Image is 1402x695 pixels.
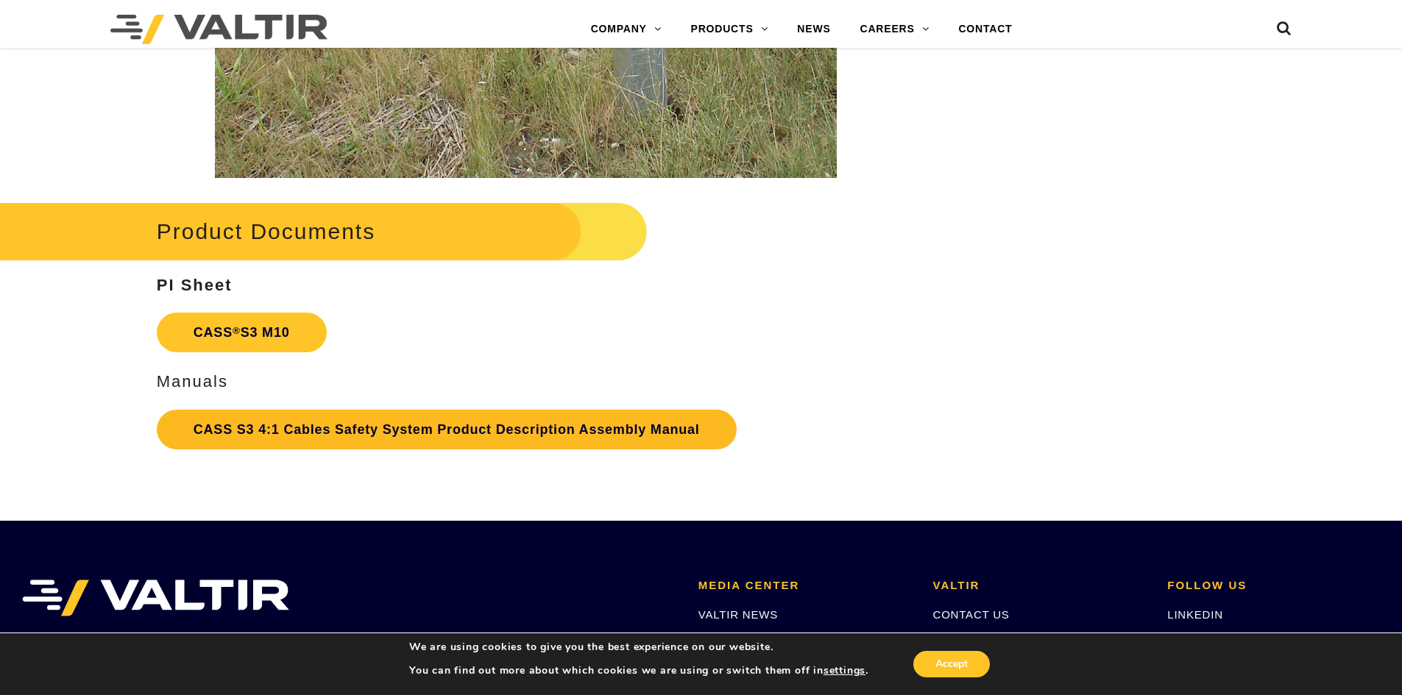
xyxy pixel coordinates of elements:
button: settings [824,664,865,677]
a: PRODUCTS [676,15,783,44]
a: COMPANY [576,15,676,44]
h2: MEDIA CENTER [698,580,911,592]
p: We are using cookies to give you the best experience on our website. [409,641,868,654]
a: CASS S3 4:1 Cables Safety System Product Description Assembly Manual [157,410,737,449]
a: CASS®S3 M10 [157,313,327,352]
p: You can find out more about which cookies we are using or switch them off in . [409,664,868,677]
a: CAREERS [846,15,944,44]
button: Accept [913,651,990,677]
h2: FOLLOW US [1167,580,1380,592]
h3: Manuals [157,373,895,391]
img: VALTIR [22,580,289,616]
a: LINKEDIN [1167,608,1223,621]
img: Valtir [110,15,328,44]
a: CONTACT [943,15,1027,44]
strong: PI Sheet [157,276,233,294]
sup: ® [233,325,241,336]
a: VALTIR NEWS [698,608,778,621]
h2: VALTIR [933,580,1146,592]
a: NEWS [782,15,845,44]
a: CONTACT US [933,608,1010,621]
